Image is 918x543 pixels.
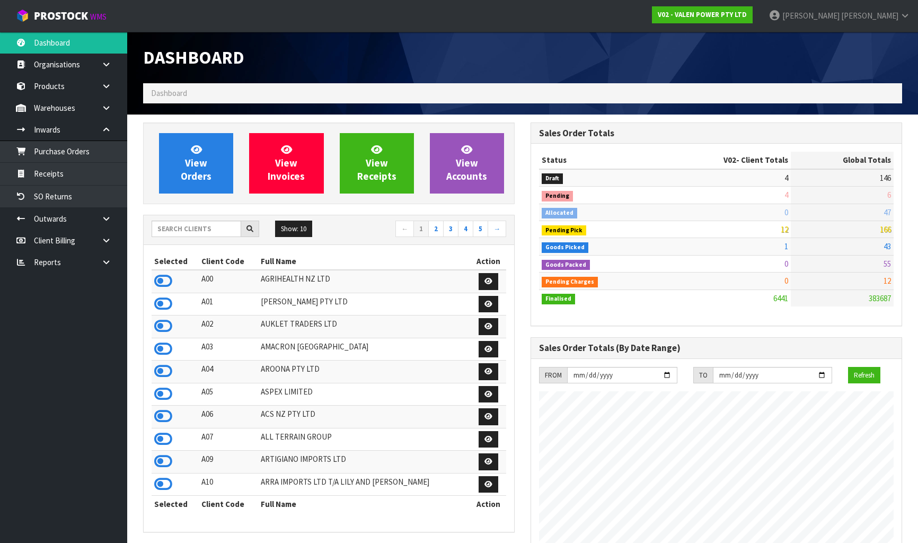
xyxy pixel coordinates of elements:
[542,294,575,304] span: Finalised
[488,221,506,238] a: →
[539,367,567,384] div: FROM
[884,207,891,217] span: 47
[784,259,788,269] span: 0
[199,270,258,293] td: A00
[199,383,258,406] td: A05
[275,221,312,238] button: Show: 10
[181,143,211,183] span: View Orders
[340,133,414,194] a: ViewReceipts
[258,253,471,270] th: Full Name
[542,225,586,236] span: Pending Pick
[652,6,753,23] a: V02 - VALEN POWER PTY LTD
[542,173,563,184] span: Draft
[151,88,187,98] span: Dashboard
[791,152,894,169] th: Global Totals
[471,253,506,270] th: Action
[782,11,840,21] span: [PERSON_NAME]
[784,190,788,200] span: 4
[152,496,199,513] th: Selected
[887,190,891,200] span: 6
[428,221,444,238] a: 2
[413,221,429,238] a: 1
[90,12,107,22] small: WMS
[784,207,788,217] span: 0
[337,221,507,239] nav: Page navigation
[143,46,244,68] span: Dashboard
[258,496,471,513] th: Full Name
[781,224,788,234] span: 12
[16,9,29,22] img: cube-alt.png
[446,143,487,183] span: View Accounts
[268,143,305,183] span: View Invoices
[159,133,233,194] a: ViewOrders
[539,128,894,138] h3: Sales Order Totals
[880,224,891,234] span: 166
[542,260,590,270] span: Goods Packed
[539,152,657,169] th: Status
[258,270,471,293] td: AGRIHEALTH NZ LTD
[430,133,504,194] a: ViewAccounts
[199,338,258,361] td: A03
[199,293,258,316] td: A01
[357,143,396,183] span: View Receipts
[693,367,713,384] div: TO
[841,11,898,21] span: [PERSON_NAME]
[258,428,471,451] td: ALL TERRAIN GROUP
[34,9,88,23] span: ProStock
[784,241,788,251] span: 1
[884,241,891,251] span: 43
[199,496,258,513] th: Client Code
[773,293,788,303] span: 6441
[199,451,258,474] td: A09
[258,361,471,383] td: AROONA PTY LTD
[395,221,414,238] a: ←
[658,10,747,19] strong: V02 - VALEN POWER PTY LTD
[784,173,788,183] span: 4
[884,276,891,286] span: 12
[199,316,258,338] td: A02
[152,253,199,270] th: Selected
[249,133,323,194] a: ViewInvoices
[258,451,471,474] td: ARTIGIANO IMPORTS LTD
[199,361,258,383] td: A04
[542,277,598,287] span: Pending Charges
[542,208,577,218] span: Allocated
[258,316,471,338] td: AUKLET TRADERS LTD
[152,221,241,237] input: Search clients
[199,473,258,496] td: A10
[657,152,791,169] th: - Client Totals
[199,428,258,451] td: A07
[258,473,471,496] td: ARRA IMPORTS LTD T/A LILY AND [PERSON_NAME]
[542,242,588,253] span: Goods Picked
[199,406,258,428] td: A06
[848,367,880,384] button: Refresh
[784,276,788,286] span: 0
[869,293,891,303] span: 383687
[443,221,458,238] a: 3
[258,338,471,361] td: AMACRON [GEOGRAPHIC_DATA]
[884,259,891,269] span: 55
[258,383,471,406] td: ASPEX LIMITED
[539,343,894,353] h3: Sales Order Totals (By Date Range)
[473,221,488,238] a: 5
[258,406,471,428] td: ACS NZ PTY LTD
[199,253,258,270] th: Client Code
[458,221,473,238] a: 4
[542,191,573,202] span: Pending
[880,173,891,183] span: 146
[258,293,471,316] td: [PERSON_NAME] PTY LTD
[471,496,506,513] th: Action
[723,155,736,165] span: V02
